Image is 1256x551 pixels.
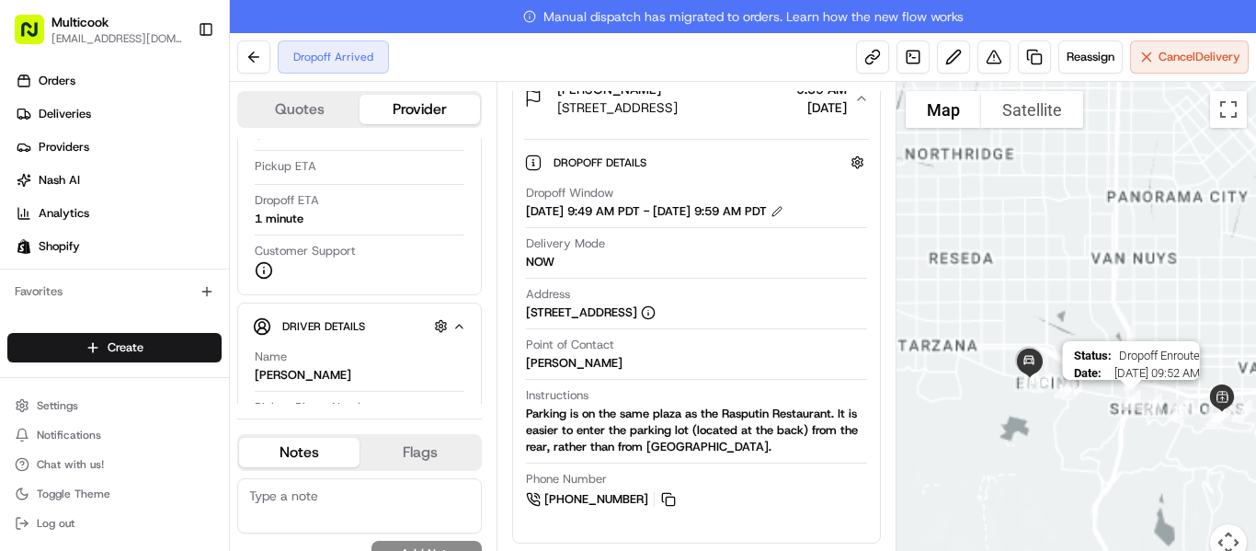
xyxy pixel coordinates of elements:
[7,333,222,362] button: Create
[1198,399,1233,434] div: 10
[17,239,31,254] img: Shopify logo
[1165,393,1200,428] div: 11
[39,172,80,189] span: Nash AI
[7,481,222,507] button: Toggle Theme
[526,337,614,353] span: Point of Contact
[39,205,89,222] span: Analytics
[1011,362,1046,397] div: 18
[7,452,222,477] button: Chat with us!
[7,66,229,96] a: Orders
[1118,349,1199,362] span: Dropoff Enroute
[7,277,222,306] div: Favorites
[1073,349,1111,362] span: Status :
[57,285,196,300] span: Wisdom [PERSON_NAME]
[526,185,613,201] span: Dropoff Window
[18,317,48,353] img: Wisdom Oko
[37,516,74,531] span: Log out
[39,238,80,255] span: Shopify
[526,355,622,372] div: [PERSON_NAME]
[526,304,656,321] div: [STREET_ADDRESS]
[796,98,847,117] span: [DATE]
[285,235,335,258] button: See all
[513,128,880,543] div: [PERSON_NAME][STREET_ADDRESS]9:59 AM[DATE]
[557,98,678,117] span: [STREET_ADDRESS]
[11,404,148,437] a: 📗Knowledge Base
[7,199,229,228] a: Analytics
[83,194,253,209] div: We're available if you need us!
[48,119,303,138] input: Clear
[282,319,365,334] span: Driver Details
[255,192,319,209] span: Dropoff ETA
[554,155,650,170] span: Dropoff Details
[183,415,223,429] span: Pylon
[37,398,78,413] span: Settings
[526,406,867,455] div: Parking is on the same plaza as the Rasputin Restaurant. It is easier to enter the parking lot (l...
[513,69,880,128] button: [PERSON_NAME][STREET_ADDRESS]9:59 AM[DATE]
[255,211,303,227] div: 1 minute
[7,132,229,162] a: Providers
[1024,365,1059,400] div: 17
[544,491,648,508] span: [PHONE_NUMBER]
[210,285,247,300] span: [DATE]
[200,335,206,350] span: •
[37,336,51,350] img: 1736555255976-a54dd68f-1ca7-489b-9aae-adbdc363a1c4
[239,95,360,124] button: Quotes
[7,7,190,52] button: Multicook[EMAIL_ADDRESS][DOMAIN_NAME]
[7,166,229,195] a: Nash AI
[39,73,75,89] span: Orders
[360,438,480,467] button: Flags
[1161,392,1196,427] div: 12
[523,7,964,26] span: Manual dispatch has migrated to orders. Learn how the new flow works
[7,511,222,536] button: Log out
[39,139,89,155] span: Providers
[1046,371,1081,406] div: 16
[51,31,183,46] button: [EMAIL_ADDRESS][DOMAIN_NAME]
[39,176,72,209] img: 4281594248423_2fcf9dad9f2a874258b8_72.png
[1159,49,1240,65] span: Cancel Delivery
[526,387,588,404] span: Instructions
[37,286,51,301] img: 1736555255976-a54dd68f-1ca7-489b-9aae-adbdc363a1c4
[1113,383,1148,418] div: 14
[148,404,303,437] a: 💻API Documentation
[1108,366,1199,380] span: [DATE] 09:52 AM
[255,158,316,175] span: Pickup ETA
[1130,40,1249,74] button: CancelDelivery
[526,286,570,303] span: Address
[37,487,110,501] span: Toggle Theme
[1205,395,1239,430] div: 9
[1058,40,1123,74] button: Reassign
[1135,386,1170,421] div: 13
[239,438,360,467] button: Notes
[526,471,607,488] span: Phone Number
[18,239,123,254] div: Past conversations
[18,74,335,103] p: Welcome 👋
[18,18,55,55] img: Nash
[108,339,143,356] span: Create
[526,489,679,510] a: [PHONE_NUMBER]
[200,285,206,300] span: •
[37,428,101,442] span: Notifications
[37,457,104,472] span: Chat with us!
[255,367,351,384] div: [PERSON_NAME]
[7,99,229,129] a: Deliveries
[7,422,222,448] button: Notifications
[253,311,466,341] button: Driver Details
[18,268,48,304] img: Wisdom Oko
[526,203,783,220] div: [DATE] 9:49 AM PDT - [DATE] 9:59 AM PDT
[210,335,247,350] span: [DATE]
[1073,366,1101,380] span: Date :
[7,232,229,261] a: Shopify
[18,176,51,209] img: 1736555255976-a54dd68f-1ca7-489b-9aae-adbdc363a1c4
[313,181,335,203] button: Start new chat
[83,176,302,194] div: Start new chat
[57,335,196,350] span: Wisdom [PERSON_NAME]
[51,13,108,31] span: Multicook
[39,106,91,122] span: Deliveries
[1067,49,1114,65] span: Reassign
[1210,91,1247,128] button: Toggle fullscreen view
[7,393,222,419] button: Settings
[526,254,554,270] div: NOW
[255,243,356,259] span: Customer Support
[981,91,1083,128] button: Show satellite imagery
